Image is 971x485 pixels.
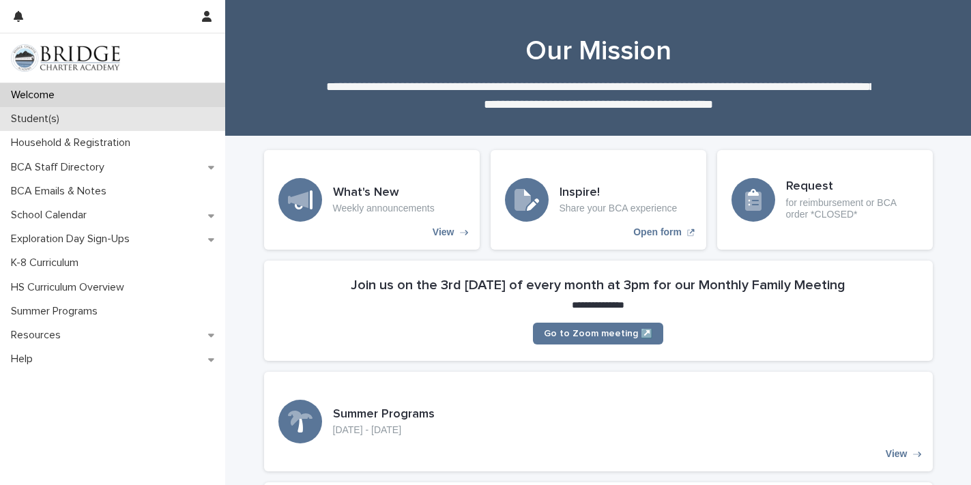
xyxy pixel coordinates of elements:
[333,424,435,436] p: [DATE] - [DATE]
[5,185,117,198] p: BCA Emails & Notes
[633,226,682,238] p: Open form
[786,179,918,194] h3: Request
[351,277,845,293] h2: Join us on the 3rd [DATE] of every month at 3pm for our Monthly Family Meeting
[491,150,706,250] a: Open form
[333,186,435,201] h3: What's New
[5,113,70,126] p: Student(s)
[5,233,141,246] p: Exploration Day Sign-Ups
[11,44,120,72] img: V1C1m3IdTEidaUdm9Hs0
[886,448,908,460] p: View
[560,186,678,201] h3: Inspire!
[264,150,480,250] a: View
[5,89,66,102] p: Welcome
[5,353,44,366] p: Help
[544,329,652,338] span: Go to Zoom meeting ↗️
[264,35,933,68] h1: Our Mission
[560,203,678,214] p: Share your BCA experience
[264,372,933,471] a: View
[5,281,135,294] p: HS Curriculum Overview
[333,203,435,214] p: Weekly announcements
[786,197,918,220] p: for reimbursement or BCA order *CLOSED*
[5,256,89,269] p: K-8 Curriculum
[433,226,454,238] p: View
[5,136,141,149] p: Household & Registration
[5,329,72,342] p: Resources
[533,323,663,344] a: Go to Zoom meeting ↗️
[5,209,98,222] p: School Calendar
[5,305,108,318] p: Summer Programs
[333,407,435,422] h3: Summer Programs
[5,161,115,174] p: BCA Staff Directory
